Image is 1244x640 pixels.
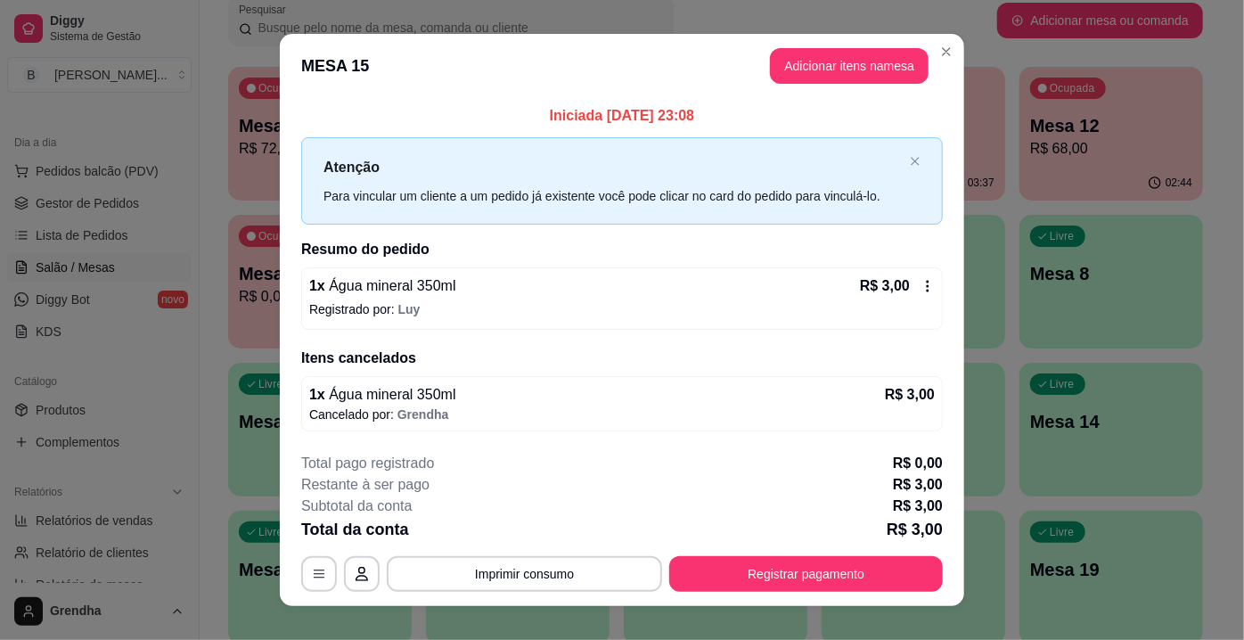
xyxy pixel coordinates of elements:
p: Iniciada [DATE] 23:08 [301,105,943,127]
span: Água mineral 350ml [325,387,456,402]
p: R$ 0,00 [893,453,943,474]
div: Para vincular um cliente a um pedido já existente você pode clicar no card do pedido para vinculá... [323,186,903,206]
p: R$ 3,00 [885,384,935,406]
h2: Resumo do pedido [301,239,943,260]
p: Registrado por: [309,300,935,318]
button: Adicionar itens namesa [770,48,929,84]
p: 1 x [309,275,456,297]
p: Total da conta [301,517,409,542]
h2: Itens cancelados [301,348,943,369]
p: R$ 3,00 [893,496,943,517]
p: Subtotal da conta [301,496,413,517]
span: Luy [398,302,421,316]
button: Registrar pagamento [669,556,943,592]
p: Restante à ser pago [301,474,430,496]
p: R$ 3,00 [893,474,943,496]
p: Cancelado por: [309,406,935,423]
button: Close [932,37,961,66]
p: Total pago registrado [301,453,434,474]
header: MESA 15 [280,34,964,98]
p: R$ 3,00 [887,517,943,542]
span: close [910,156,921,167]
span: Grendha [397,407,449,422]
span: Água mineral 350ml [325,278,456,293]
button: Imprimir consumo [387,556,662,592]
p: R$ 3,00 [860,275,910,297]
p: Atenção [323,156,903,178]
button: close [910,156,921,168]
p: 1 x [309,384,456,406]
